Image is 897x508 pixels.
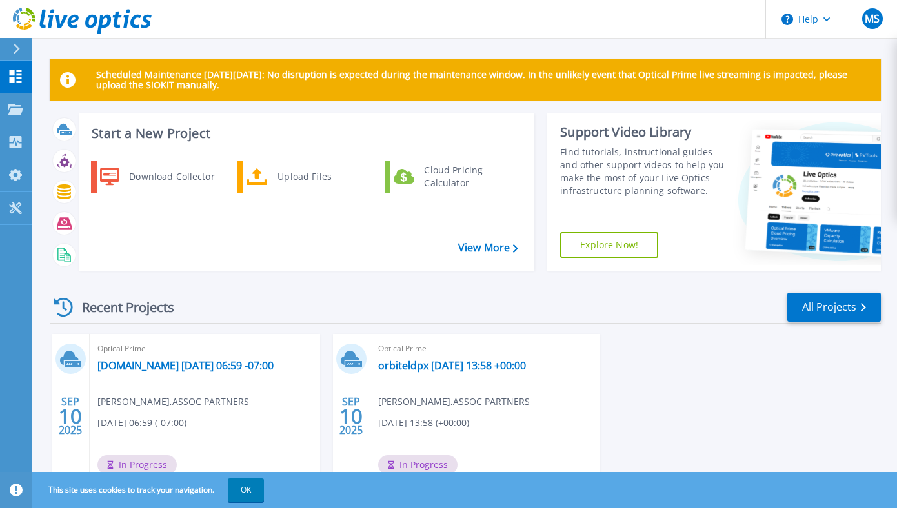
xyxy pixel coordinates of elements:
[97,395,249,409] span: [PERSON_NAME] , ASSOC PARTNERS
[560,146,726,197] div: Find tutorials, instructional guides and other support videos to help you make the most of your L...
[378,359,526,372] a: orbiteldpx [DATE] 13:58 +00:00
[97,416,186,430] span: [DATE] 06:59 (-07:00)
[92,126,518,141] h3: Start a New Project
[91,161,223,193] a: Download Collector
[385,161,517,193] a: Cloud Pricing Calculator
[97,359,274,372] a: [DOMAIN_NAME] [DATE] 06:59 -07:00
[339,411,363,422] span: 10
[237,161,370,193] a: Upload Files
[59,411,82,422] span: 10
[35,478,264,502] span: This site uses cookies to track your navigation.
[378,395,530,409] span: [PERSON_NAME] , ASSOC PARTNERS
[339,393,363,440] div: SEP 2025
[418,164,513,190] div: Cloud Pricing Calculator
[96,70,871,90] p: Scheduled Maintenance [DATE][DATE]: No disruption is expected during the maintenance window. In t...
[560,232,658,258] a: Explore Now!
[97,342,312,356] span: Optical Prime
[787,293,881,322] a: All Projects
[228,478,264,502] button: OK
[865,14,880,24] span: MS
[97,455,177,474] span: In Progress
[458,242,518,254] a: View More
[123,164,220,190] div: Download Collector
[378,416,469,430] span: [DATE] 13:58 (+00:00)
[50,291,192,323] div: Recent Projects
[378,455,458,474] span: In Progress
[58,393,83,440] div: SEP 2025
[271,164,367,190] div: Upload Files
[560,124,726,141] div: Support Video Library
[378,342,593,356] span: Optical Prime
